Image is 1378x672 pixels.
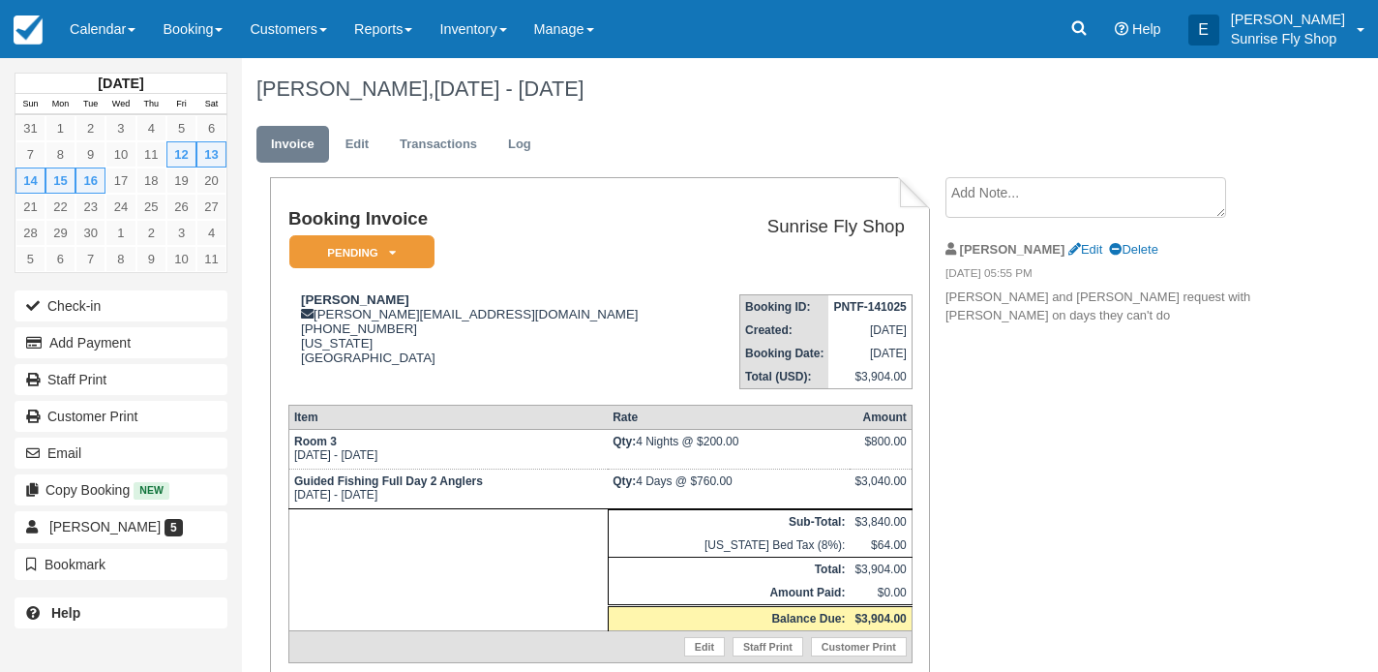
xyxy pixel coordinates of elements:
a: 28 [15,220,45,246]
strong: Qty [613,435,636,448]
strong: [PERSON_NAME] [960,242,1065,257]
a: Transactions [385,126,492,164]
h2: Sunrise Fly Shop [713,217,904,237]
th: Amount [850,406,912,430]
div: $3,040.00 [854,474,906,504]
img: checkfront-main-nav-mini-logo.png [14,15,43,45]
div: [PERSON_NAME][EMAIL_ADDRESS][DOMAIN_NAME] [PHONE_NUMBER] [US_STATE] [GEOGRAPHIC_DATA] [288,292,705,365]
td: [US_STATE] Bed Tax (8%): [608,534,850,558]
a: 31 [15,115,45,141]
th: Sat [196,94,226,115]
td: 4 Nights @ $200.00 [608,430,850,470]
a: 27 [196,194,226,220]
th: Tue [75,94,105,115]
a: 30 [75,220,105,246]
a: 1 [105,220,135,246]
em: [DATE] 05:55 PM [945,265,1261,287]
a: 15 [45,168,75,194]
a: 11 [136,141,166,168]
button: Email [15,438,227,469]
a: [PERSON_NAME] 5 [15,511,227,542]
a: 19 [166,168,196,194]
span: New [134,482,169,499]
a: 21 [15,194,45,220]
th: Wed [105,94,135,115]
a: 8 [105,246,135,272]
td: [DATE] [828,319,912,342]
a: 7 [75,246,105,272]
a: 11 [196,246,226,272]
th: Sub-Total: [608,510,850,535]
a: 10 [105,141,135,168]
em: Pending [289,235,434,269]
a: 9 [136,246,166,272]
th: Total (USD): [740,365,829,389]
a: 13 [196,141,226,168]
td: $3,904.00 [850,558,912,582]
td: 4 Days @ $760.00 [608,470,850,509]
a: 14 [15,168,45,194]
th: Sun [15,94,45,115]
th: Total: [608,558,850,582]
strong: Qty [613,474,636,488]
span: [PERSON_NAME] [49,519,161,535]
a: 5 [15,246,45,272]
th: Thu [136,94,166,115]
td: [DATE] - [DATE] [288,430,608,470]
a: 20 [196,168,226,194]
a: 22 [45,194,75,220]
a: 17 [105,168,135,194]
a: 3 [166,220,196,246]
td: [DATE] - [DATE] [288,470,608,509]
a: 10 [166,246,196,272]
strong: PNTF-141025 [833,300,906,314]
th: Rate [608,406,850,430]
a: 4 [196,220,226,246]
a: Staff Print [15,364,227,395]
a: 2 [75,115,105,141]
a: Log [494,126,546,164]
a: 9 [75,141,105,168]
span: Help [1132,21,1161,37]
a: 1 [45,115,75,141]
th: Created: [740,319,829,342]
th: Booking Date: [740,342,829,365]
a: 24 [105,194,135,220]
th: Balance Due: [608,606,850,631]
td: $64.00 [850,534,912,558]
a: 26 [166,194,196,220]
th: Amount Paid: [608,581,850,606]
button: Bookmark [15,549,227,580]
a: Customer Print [811,637,907,657]
span: 5 [165,519,183,536]
a: 7 [15,141,45,168]
a: 18 [136,168,166,194]
h1: [PERSON_NAME], [256,77,1261,101]
a: 5 [166,115,196,141]
strong: $3,904.00 [854,612,906,626]
span: [DATE] - [DATE] [434,76,584,101]
b: Help [51,605,80,621]
div: E [1188,15,1219,46]
a: 8 [45,141,75,168]
th: Mon [45,94,75,115]
i: Help [1115,22,1128,36]
a: Edit [331,126,383,164]
a: 6 [196,115,226,141]
td: [DATE] [828,342,912,365]
a: Edit [684,637,725,657]
a: 3 [105,115,135,141]
a: 12 [166,141,196,168]
a: 29 [45,220,75,246]
a: 4 [136,115,166,141]
a: Pending [288,234,428,270]
td: $0.00 [850,581,912,606]
p: [PERSON_NAME] and [PERSON_NAME] request with [PERSON_NAME] on days they can't do [945,289,1261,324]
a: 23 [75,194,105,220]
a: Edit [1068,242,1102,257]
strong: Room 3 [294,435,337,448]
a: 16 [75,168,105,194]
a: Customer Print [15,401,227,432]
th: Item [288,406,608,430]
strong: Guided Fishing Full Day 2 Anglers [294,474,483,488]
